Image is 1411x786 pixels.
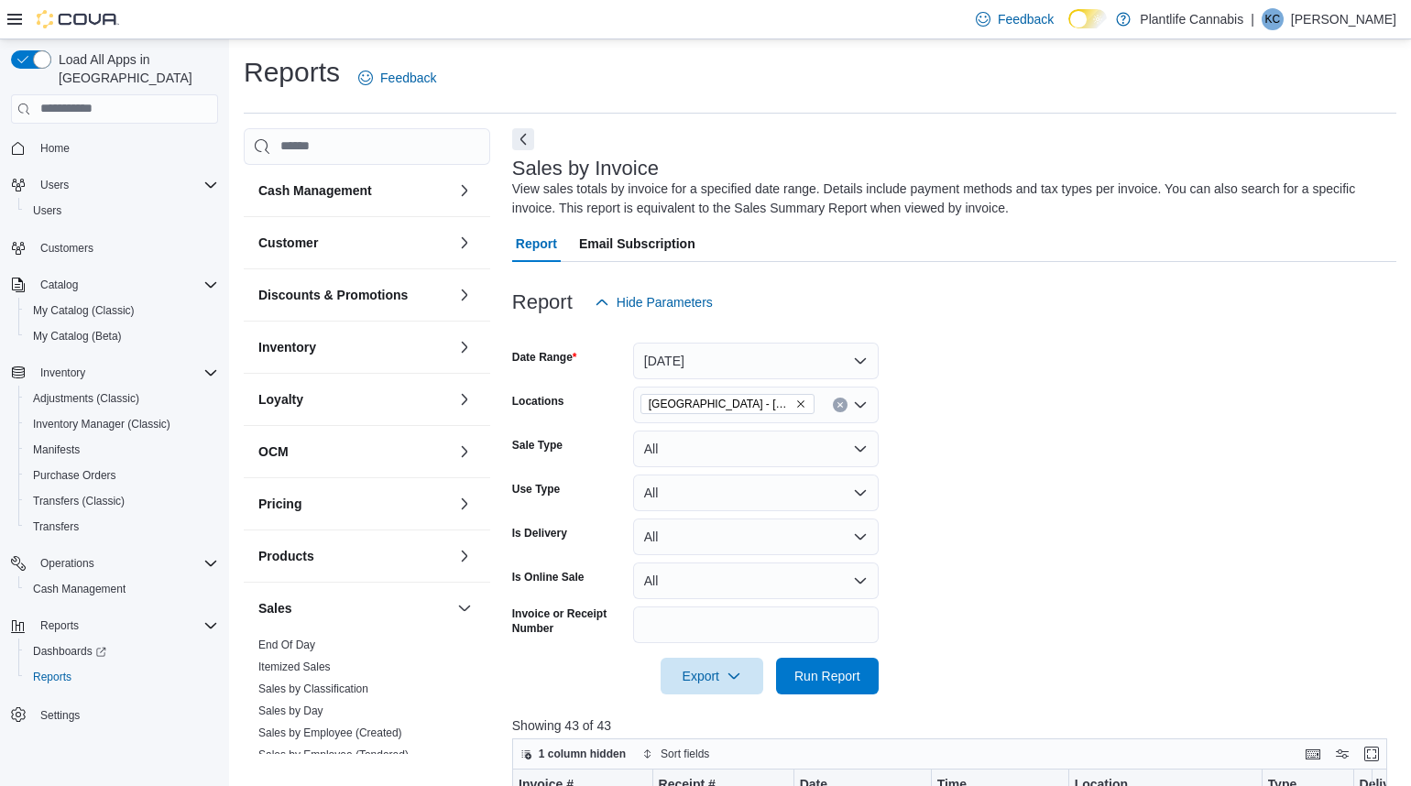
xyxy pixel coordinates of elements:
[26,578,133,600] a: Cash Management
[454,336,476,358] button: Inventory
[258,442,450,461] button: OCM
[18,639,225,664] a: Dashboards
[40,278,78,292] span: Catalog
[26,439,87,461] a: Manifests
[512,350,577,365] label: Date Range
[4,172,225,198] button: Users
[617,293,713,311] span: Hide Parameters
[4,272,225,298] button: Catalog
[1262,8,1284,30] div: Kiara Craig
[454,232,476,254] button: Customer
[26,200,69,222] a: Users
[512,570,585,584] label: Is Online Sale
[454,180,476,202] button: Cash Management
[454,284,476,306] button: Discounts & Promotions
[454,441,476,463] button: OCM
[33,391,139,406] span: Adjustments (Classic)
[516,225,557,262] span: Report
[18,488,225,514] button: Transfers (Classic)
[33,615,218,637] span: Reports
[1068,9,1107,28] input: Dark Mode
[633,431,879,467] button: All
[4,551,225,576] button: Operations
[26,640,218,662] span: Dashboards
[512,180,1387,218] div: View sales totals by invoice for a specified date range. Details include payment methods and tax ...
[18,514,225,540] button: Transfers
[40,178,69,192] span: Users
[26,464,124,486] a: Purchase Orders
[33,362,93,384] button: Inventory
[33,494,125,508] span: Transfers (Classic)
[26,388,147,409] a: Adjustments (Classic)
[258,234,450,252] button: Customer
[512,526,567,540] label: Is Delivery
[26,516,86,538] a: Transfers
[258,599,292,617] h3: Sales
[258,286,450,304] button: Discounts & Promotions
[512,394,564,409] label: Locations
[40,556,94,571] span: Operations
[258,639,315,651] a: End Of Day
[512,716,1396,735] p: Showing 43 of 43
[351,60,443,96] a: Feedback
[18,463,225,488] button: Purchase Orders
[40,618,79,633] span: Reports
[454,597,476,619] button: Sales
[26,578,218,600] span: Cash Management
[26,388,218,409] span: Adjustments (Classic)
[258,547,314,565] h3: Products
[258,726,402,739] a: Sales by Employee (Created)
[26,516,218,538] span: Transfers
[26,490,218,512] span: Transfers (Classic)
[1140,8,1243,30] p: Plantlife Cannabis
[4,235,225,261] button: Customers
[33,670,71,684] span: Reports
[454,388,476,410] button: Loyalty
[512,158,659,180] h3: Sales by Invoice
[33,203,61,218] span: Users
[244,54,340,91] h1: Reports
[18,576,225,602] button: Cash Management
[33,174,76,196] button: Users
[18,386,225,411] button: Adjustments (Classic)
[40,366,85,380] span: Inventory
[512,606,626,636] label: Invoice or Receipt Number
[258,234,318,252] h3: Customer
[26,325,218,347] span: My Catalog (Beta)
[512,128,534,150] button: Next
[33,417,170,431] span: Inventory Manager (Classic)
[40,708,80,723] span: Settings
[33,137,77,159] a: Home
[33,274,218,296] span: Catalog
[258,726,402,740] span: Sales by Employee (Created)
[4,135,225,161] button: Home
[26,300,142,322] a: My Catalog (Classic)
[258,286,408,304] h3: Discounts & Promotions
[33,237,101,259] a: Customers
[33,704,87,726] a: Settings
[998,10,1054,28] span: Feedback
[37,10,119,28] img: Cova
[1302,743,1324,765] button: Keyboard shortcuts
[587,284,720,321] button: Hide Parameters
[40,241,93,256] span: Customers
[380,69,436,87] span: Feedback
[33,644,106,659] span: Dashboards
[33,329,122,344] span: My Catalog (Beta)
[258,390,303,409] h3: Loyalty
[33,274,85,296] button: Catalog
[672,658,752,694] span: Export
[18,298,225,323] button: My Catalog (Classic)
[33,552,218,574] span: Operations
[649,395,792,413] span: [GEOGRAPHIC_DATA] - [GEOGRAPHIC_DATA]
[633,519,879,555] button: All
[18,198,225,224] button: Users
[33,236,218,259] span: Customers
[33,174,218,196] span: Users
[633,562,879,599] button: All
[18,411,225,437] button: Inventory Manager (Classic)
[258,547,450,565] button: Products
[18,323,225,349] button: My Catalog (Beta)
[33,136,218,159] span: Home
[258,748,409,761] a: Sales by Employee (Tendered)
